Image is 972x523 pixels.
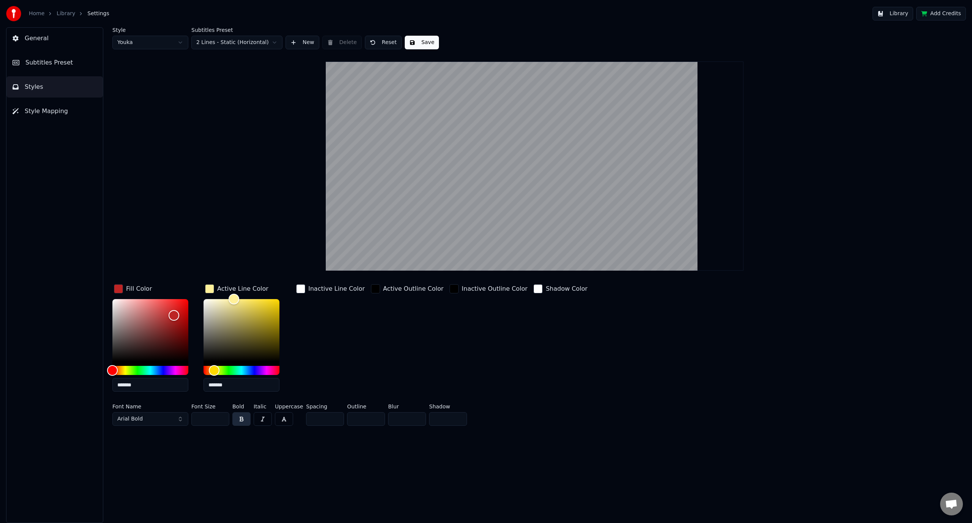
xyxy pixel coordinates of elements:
label: Style [112,27,188,33]
span: Subtitles Preset [25,58,73,67]
div: Inactive Outline Color [462,284,527,293]
button: Shadow Color [532,283,589,295]
label: Subtitles Preset [191,27,282,33]
label: Font Size [191,404,229,409]
span: Arial Bold [117,415,143,423]
div: Fill Color [126,284,152,293]
div: Color [204,299,279,361]
button: General [6,28,103,49]
div: Color [112,299,188,361]
div: Hue [112,366,188,375]
div: Hue [204,366,279,375]
label: Font Name [112,404,188,409]
div: Shadow Color [546,284,587,293]
img: youka [6,6,21,21]
label: Uppercase [275,404,303,409]
div: Inactive Line Color [308,284,365,293]
button: Style Mapping [6,101,103,122]
button: Active Outline Color [369,283,445,295]
span: Style Mapping [25,107,68,116]
div: Active Line Color [217,284,268,293]
label: Italic [254,404,272,409]
div: Active Outline Color [383,284,443,293]
label: Outline [347,404,385,409]
a: Library [57,10,75,17]
button: Fill Color [112,283,153,295]
span: General [25,34,49,43]
span: Settings [87,10,109,17]
a: Home [29,10,44,17]
label: Spacing [306,404,344,409]
button: Add Credits [916,7,966,20]
span: Styles [25,82,43,91]
nav: breadcrumb [29,10,109,17]
button: Styles [6,76,103,98]
label: Shadow [429,404,467,409]
button: Inactive Outline Color [448,283,529,295]
button: Active Line Color [204,283,270,295]
button: Subtitles Preset [6,52,103,73]
button: New [286,36,319,49]
button: Library [873,7,913,20]
button: Save [405,36,439,49]
button: Reset [365,36,402,49]
label: Blur [388,404,426,409]
div: Open chat [940,493,963,515]
button: Inactive Line Color [295,283,366,295]
label: Bold [232,404,251,409]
